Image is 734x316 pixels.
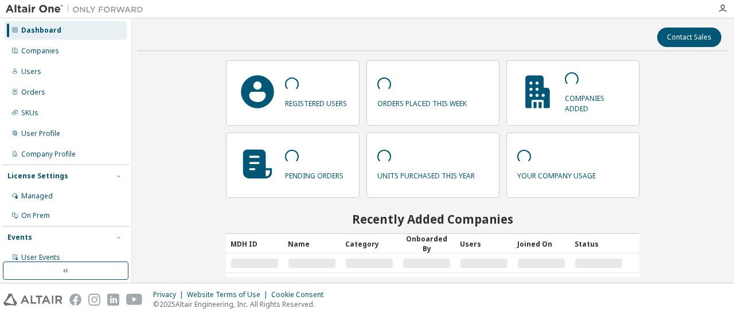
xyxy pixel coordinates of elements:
div: Companies [21,46,59,56]
div: User Profile [21,129,60,138]
p: units purchased this year [377,167,475,181]
div: Orders [21,88,45,97]
div: Events [7,233,32,242]
div: Name [288,235,336,253]
p: your company usage [517,167,596,181]
p: © 2025 Altair Engineering, Inc. All Rights Reserved. [153,299,330,309]
div: Cookie Consent [271,290,330,299]
div: Joined On [517,235,565,253]
img: Altair One [6,3,149,15]
h2: Recently Added Companies [226,212,639,227]
div: SKUs [21,108,38,118]
div: Dashboard [21,26,61,35]
img: linkedin.svg [107,294,119,306]
div: On Prem [21,211,50,220]
p: pending orders [285,167,343,181]
div: Company Profile [21,150,76,159]
button: Contact Sales [657,28,721,47]
img: youtube.svg [126,294,143,306]
img: instagram.svg [88,294,100,306]
div: Website Terms of Use [187,290,271,299]
div: Users [21,67,41,76]
p: registered users [285,95,347,108]
div: Onboarded By [403,234,451,253]
div: Managed [21,192,53,201]
div: Privacy [153,290,187,299]
p: companies added [565,90,628,113]
img: altair_logo.svg [3,294,63,306]
div: User Events [21,253,60,262]
div: License Settings [7,171,68,181]
p: orders placed this week [377,95,467,108]
img: facebook.svg [69,294,81,306]
div: Status [575,235,623,253]
div: Category [345,235,393,253]
div: Users [460,235,508,253]
div: MDH ID [231,235,279,253]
